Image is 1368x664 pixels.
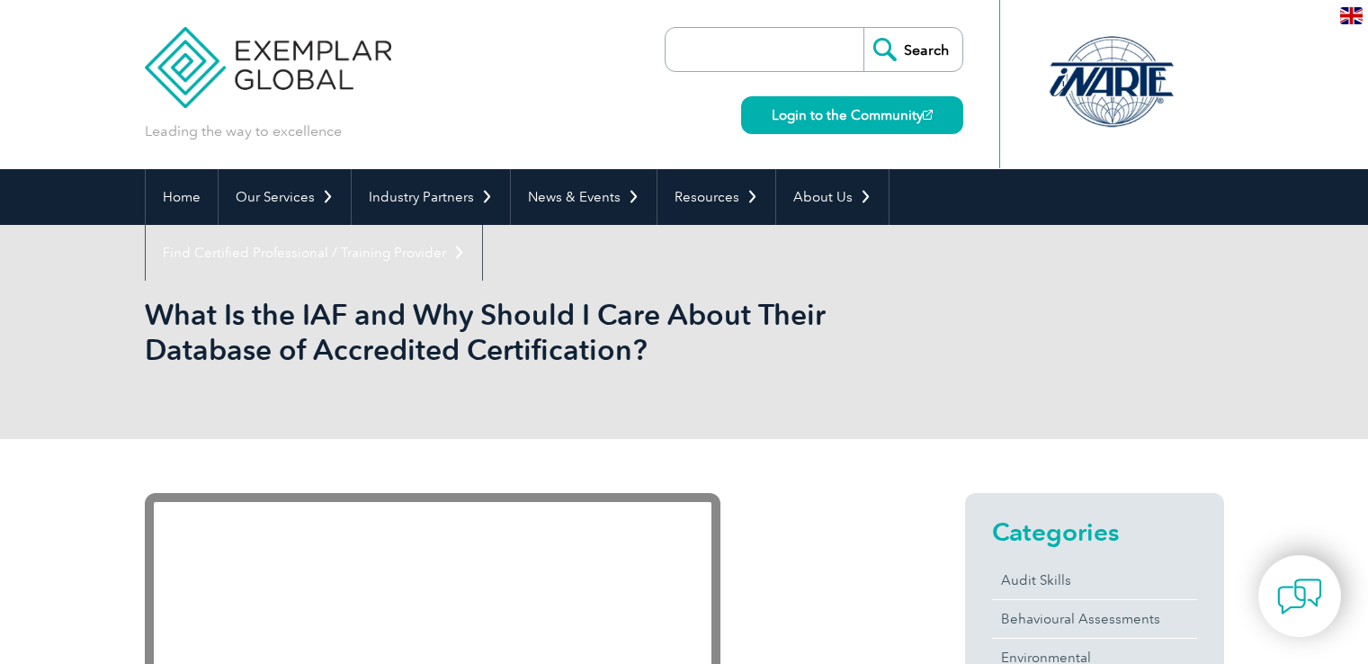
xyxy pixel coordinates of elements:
[992,561,1197,599] a: Audit Skills
[923,110,933,120] img: open_square.png
[219,169,351,225] a: Our Services
[863,28,962,71] input: Search
[1277,574,1322,619] img: contact-chat.png
[352,169,510,225] a: Industry Partners
[992,600,1197,638] a: Behavioural Assessments
[145,121,342,141] p: Leading the way to excellence
[1340,7,1363,24] img: en
[511,169,657,225] a: News & Events
[146,225,482,281] a: Find Certified Professional / Training Provider
[146,169,218,225] a: Home
[776,169,889,225] a: About Us
[145,297,836,367] h1: What Is the IAF and Why Should I Care About Their Database of Accredited Certification?
[992,517,1197,546] h2: Categories
[657,169,775,225] a: Resources
[741,96,963,134] a: Login to the Community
